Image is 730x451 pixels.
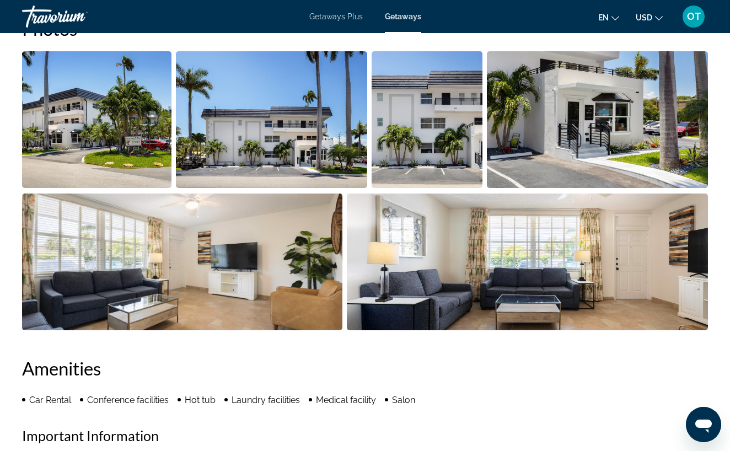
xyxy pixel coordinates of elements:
span: en [598,13,609,22]
iframe: Кнопка запуска окна обмена сообщениями [686,407,721,442]
a: Getaways Plus [309,12,363,21]
h2: Amenities [22,357,708,379]
button: Open full-screen image slider [487,51,708,189]
span: Medical facility [316,395,376,405]
span: OT [687,11,701,22]
h2: Important Information [22,427,708,444]
span: Salon [392,395,415,405]
button: Open full-screen image slider [372,51,482,189]
a: Travorium [22,2,132,31]
span: Conference facilities [87,395,169,405]
span: Car Rental [29,395,71,405]
button: Open full-screen image slider [22,51,171,189]
span: Hot tub [185,395,216,405]
button: Open full-screen image slider [347,193,708,331]
button: Change language [598,9,619,25]
button: Change currency [636,9,663,25]
a: Getaways [385,12,421,21]
span: Laundry facilities [232,395,300,405]
button: Open full-screen image slider [176,51,367,189]
button: User Menu [679,5,708,28]
button: Open full-screen image slider [22,193,342,331]
span: USD [636,13,652,22]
